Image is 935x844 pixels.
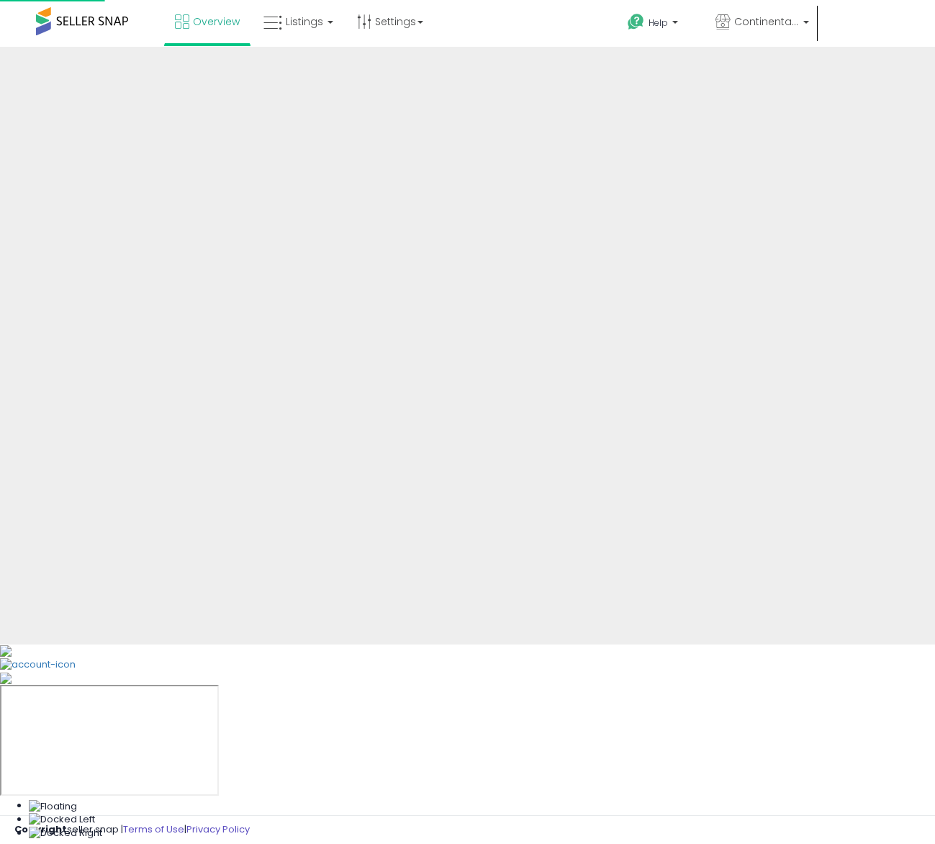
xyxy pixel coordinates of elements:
i: Get Help [627,13,645,31]
img: Docked Left [29,813,95,827]
span: Continental Ventures [734,14,799,29]
span: Listings [286,14,323,29]
span: Help [649,17,668,29]
img: Floating [29,800,77,814]
span: Overview [193,14,240,29]
a: Help [616,2,703,47]
img: Docked Right [29,827,102,840]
